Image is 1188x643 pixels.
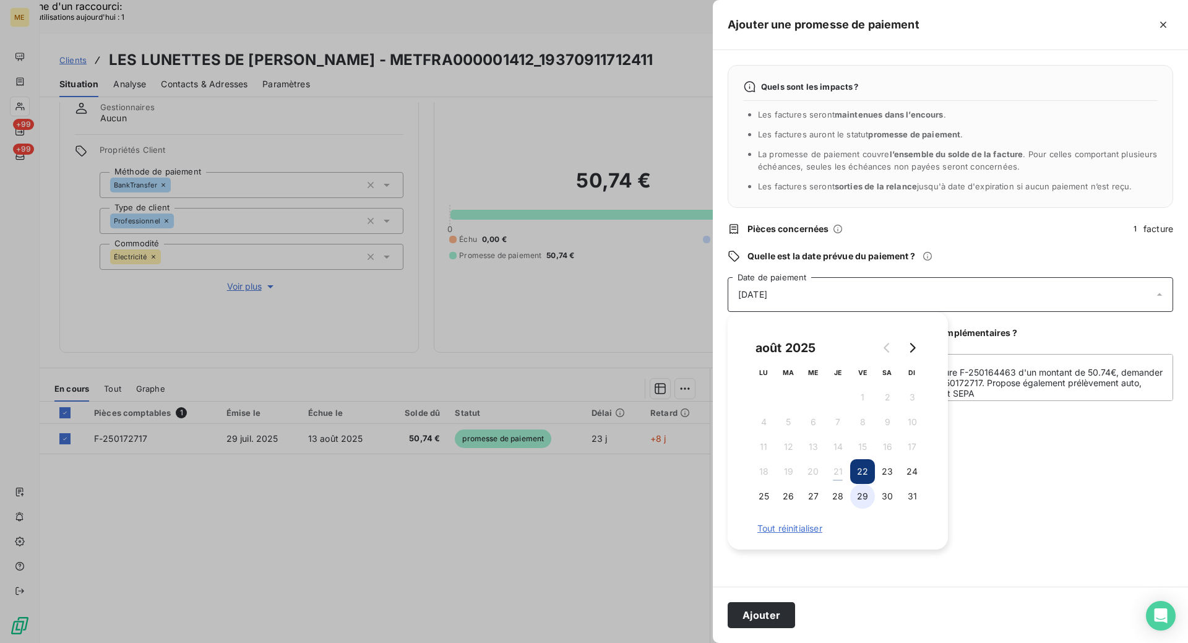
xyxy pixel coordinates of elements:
[875,484,900,509] button: 30
[751,410,776,434] button: 4
[875,360,900,385] th: samedi
[801,484,825,509] button: 27
[825,360,850,385] th: jeudi
[850,385,875,410] button: 1
[776,410,801,434] button: 5
[1130,223,1141,235] span: 1
[751,360,776,385] th: lundi
[776,360,801,385] th: mardi
[1146,601,1176,631] div: Open Intercom Messenger
[758,149,1158,171] span: La promesse de paiement couvre . Pour celles comportant plusieurs échéances, seules les échéances...
[728,354,1173,401] textarea: Kenza / requête 00095932 / Double paiement facture F-250164463 d'un montant de 50.74€, demander r...
[900,434,924,459] button: 17
[776,484,801,509] button: 26
[850,484,875,509] button: 29
[758,181,1132,191] span: Les factures seront jusqu'à date d'expiration si aucun paiement n’est reçu.
[850,360,875,385] th: vendredi
[900,410,924,434] button: 10
[747,250,915,262] span: Quelle est la date prévue du paiement ?
[900,459,924,484] button: 24
[900,385,924,410] button: 3
[890,149,1023,159] span: l’ensemble du solde de la facture
[875,385,900,410] button: 2
[875,434,900,459] button: 16
[825,459,850,484] button: 21
[850,459,875,484] button: 22
[825,434,850,459] button: 14
[875,410,900,434] button: 9
[751,434,776,459] button: 11
[825,484,850,509] button: 28
[1130,223,1173,235] span: facture
[835,110,944,119] span: maintenues dans l’encours
[757,522,918,535] span: Tout réinitialiser
[751,459,776,484] button: 18
[835,181,917,191] span: sorties de la relance
[900,484,924,509] button: 31
[776,459,801,484] button: 19
[728,602,795,628] button: Ajouter
[850,410,875,434] button: 8
[801,434,825,459] button: 13
[875,335,900,360] button: Go to previous month
[850,434,875,459] button: 15
[825,410,850,434] button: 7
[761,82,859,92] span: Quels sont les impacts ?
[900,360,924,385] th: dimanche
[776,434,801,459] button: 12
[751,484,776,509] button: 25
[758,129,963,139] span: Les factures auront le statut .
[868,129,960,139] span: promesse de paiement
[801,410,825,434] button: 6
[801,459,825,484] button: 20
[728,16,919,33] h5: Ajouter une promesse de paiement
[801,360,825,385] th: mercredi
[751,338,820,358] div: août 2025
[900,335,924,360] button: Go to next month
[747,223,829,235] span: Pièces concernées
[738,288,767,301] span: [DATE]
[875,459,900,484] button: 23
[758,110,946,119] span: Les factures seront .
